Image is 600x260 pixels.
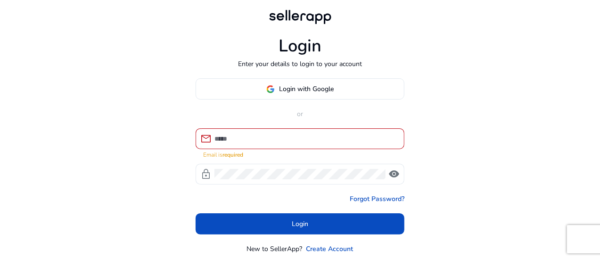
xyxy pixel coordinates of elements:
[279,84,334,94] span: Login with Google
[350,194,404,204] a: Forgot Password?
[196,109,404,119] p: or
[306,244,353,254] a: Create Account
[388,168,400,180] span: visibility
[247,244,303,254] p: New to SellerApp?
[222,151,243,159] strong: required
[196,78,404,100] button: Login with Google
[200,168,212,180] span: lock
[203,149,397,159] mat-error: Email is
[200,133,212,144] span: mail
[279,36,321,56] h1: Login
[266,85,275,93] img: google-logo.svg
[292,219,308,229] span: Login
[238,59,362,69] p: Enter your details to login to your account
[196,213,404,235] button: Login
